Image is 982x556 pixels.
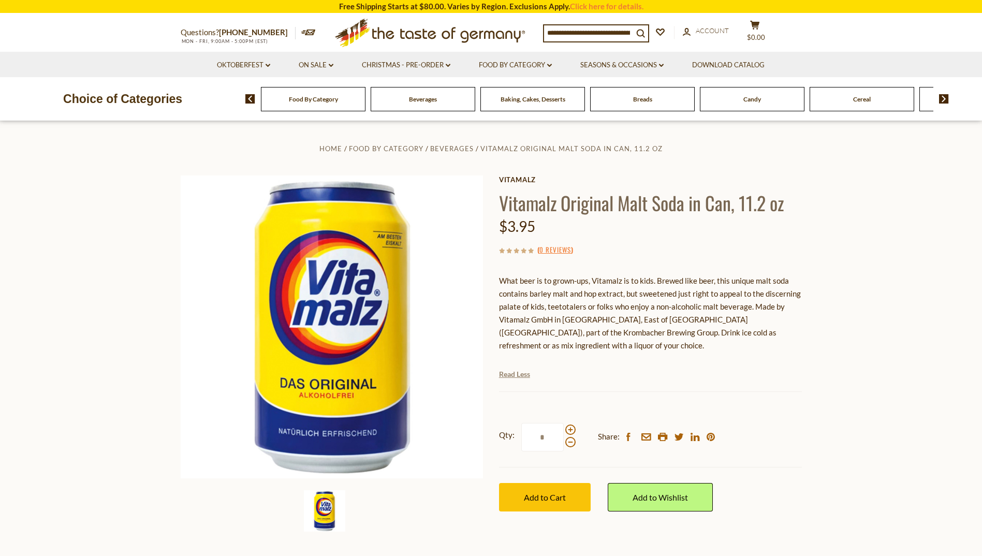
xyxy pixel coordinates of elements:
[740,20,771,46] button: $0.00
[692,60,765,71] a: Download Catalog
[479,60,552,71] a: Food By Category
[683,25,729,37] a: Account
[501,95,565,103] a: Baking, Cakes, Desserts
[319,144,342,153] a: Home
[245,94,255,104] img: previous arrow
[219,27,288,37] a: [PHONE_NUMBER]
[747,33,765,41] span: $0.00
[181,175,483,478] img: Vitamalz Original Malt Soda in Can, 11.2 oz
[480,144,663,153] a: Vitamalz Original Malt Soda in Can, 11.2 oz
[362,60,450,71] a: Christmas - PRE-ORDER
[499,429,515,442] strong: Qty:
[349,144,423,153] a: Food By Category
[289,95,338,103] a: Food By Category
[608,483,713,511] a: Add to Wishlist
[696,26,729,35] span: Account
[853,95,871,103] a: Cereal
[499,274,802,352] p: What beer is to grown-ups, Vitamalz is to kids. Brewed like beer, this unique malt soda contains ...
[181,26,296,39] p: Questions?
[430,144,474,153] a: Beverages
[304,490,345,532] img: Vitamalz Original Malt Soda in Can, 11.2 oz
[537,244,573,255] span: ( )
[499,217,535,235] span: $3.95
[633,95,652,103] a: Breads
[743,95,761,103] a: Candy
[939,94,949,104] img: next arrow
[409,95,437,103] a: Beverages
[521,423,564,451] input: Qty:
[570,2,643,11] a: Click here for details.
[524,492,566,502] span: Add to Cart
[499,369,530,379] a: Read Less
[499,175,802,184] a: Vitamalz
[580,60,664,71] a: Seasons & Occasions
[181,38,269,44] span: MON - FRI, 9:00AM - 5:00PM (EST)
[217,60,270,71] a: Oktoberfest
[499,191,802,214] h1: Vitamalz Original Malt Soda in Can, 11.2 oz
[299,60,333,71] a: On Sale
[539,244,571,256] a: 0 Reviews
[499,483,591,511] button: Add to Cart
[598,430,620,443] span: Share:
